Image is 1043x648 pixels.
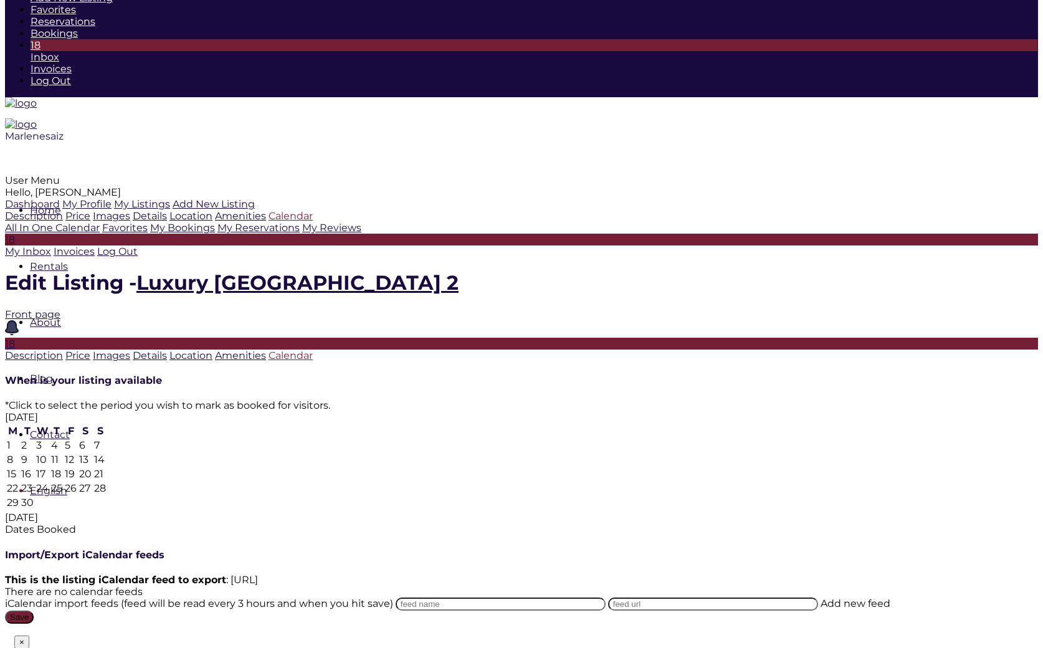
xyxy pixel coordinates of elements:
td: 22 [6,482,19,495]
a: Bookings [31,27,78,39]
td: 28 [93,482,107,495]
a: Favorites [31,4,76,16]
a: Log Out [31,75,71,87]
a: Location [169,210,212,222]
td: 17 [36,467,49,480]
a: Images [93,350,130,361]
a: Favorites [102,222,148,234]
div: [DATE] [5,411,1038,423]
a: Price [65,210,90,222]
td: 27 [79,482,92,495]
h1: Edit Listing - [5,270,1038,295]
a: Details [133,210,167,222]
a: Contact [30,429,70,441]
a: Rentals [30,260,68,272]
a: Price [65,350,90,361]
td: 15 [6,467,19,480]
th: Monday [6,424,19,437]
a: Invoices [31,63,72,75]
a: Reservations [31,16,95,27]
td: 30 [21,496,34,509]
div: : [URL] [5,574,1038,586]
td: 24 [36,482,49,495]
td: 2 [21,439,34,452]
a: Blog [30,373,53,384]
td: 7 [93,439,107,452]
input: Save [5,611,34,624]
h4: When is your listing available [5,374,1038,386]
td: 18 [50,467,63,480]
td: 20 [79,467,92,480]
a: My Reviews [302,222,361,234]
span: Add new feed [821,598,890,609]
td: 23 [21,482,34,495]
a: Front page [5,308,60,320]
h4: Import/Export iCalendar feeds [5,549,1038,561]
td: 12 [64,453,77,466]
a: About [30,317,61,328]
div: 18 [5,338,1038,350]
a: Calendar [269,350,313,361]
td: 11 [50,453,63,466]
th: Tuesday [21,424,34,437]
strong: This is the listing iCalendar feed to export [5,574,226,586]
td: 6 [79,439,92,452]
td: 4 [50,439,63,452]
a: Images [93,210,130,222]
td: 8 [6,453,19,466]
a: All In One Calendar [5,222,100,234]
div: 18 [5,234,1038,245]
span: Marlenesaiz [5,130,64,142]
th: Saturday [79,424,92,437]
a: Calendar [269,210,313,222]
a: Location [169,350,212,361]
a: My Reservations [217,222,300,234]
img: logo [5,97,37,109]
div: Hello, [PERSON_NAME] [5,186,1038,198]
a: My Bookings [150,222,215,234]
td: 10 [36,453,49,466]
td: 25 [50,482,63,495]
div: There are no calendar feeds [5,586,1038,598]
a: 18Inbox [31,39,1037,63]
td: 21 [93,467,107,480]
td: 14 [93,453,107,466]
td: 26 [64,482,77,495]
a: 18My Inbox [5,234,1038,257]
td: 29 [6,496,19,509]
td: 9 [21,453,34,466]
a: Details [133,350,167,361]
td: 19 [64,467,77,480]
a: Log Out [97,245,138,257]
td: 5 [64,439,77,452]
td: 16 [21,467,34,480]
th: Thursday [50,424,63,437]
div: User Menu [5,174,1038,186]
input: feed url [608,598,818,611]
th: Wednesday [36,424,49,437]
label: iCalendar import feeds (feed will be read every 3 hours and when you hit save) [5,598,393,609]
a: Description [5,210,63,222]
a: My Listings [114,198,170,210]
a: Dashboard [5,198,60,210]
a: Invoices [54,245,95,257]
img: logo [5,118,37,130]
td: 1 [6,439,19,452]
span: [DATE] [5,512,38,523]
a: Description [5,350,63,361]
a: Amenities [215,210,266,222]
a: Luxury [GEOGRAPHIC_DATA] 2 [136,270,459,295]
th: Sunday [93,424,107,437]
a: Add New Listing [173,198,255,210]
a: Amenities [215,350,266,361]
div: 18 [31,39,1037,51]
a: 18 [5,326,1038,350]
a: English [30,485,67,497]
span: Dates Booked [5,523,76,535]
td: 13 [79,453,92,466]
a: My Profile [62,198,112,210]
th: Friday [64,424,77,437]
input: feed name [396,598,606,611]
div: *Click to select the period you wish to mark as booked for visitors. [5,399,1038,411]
